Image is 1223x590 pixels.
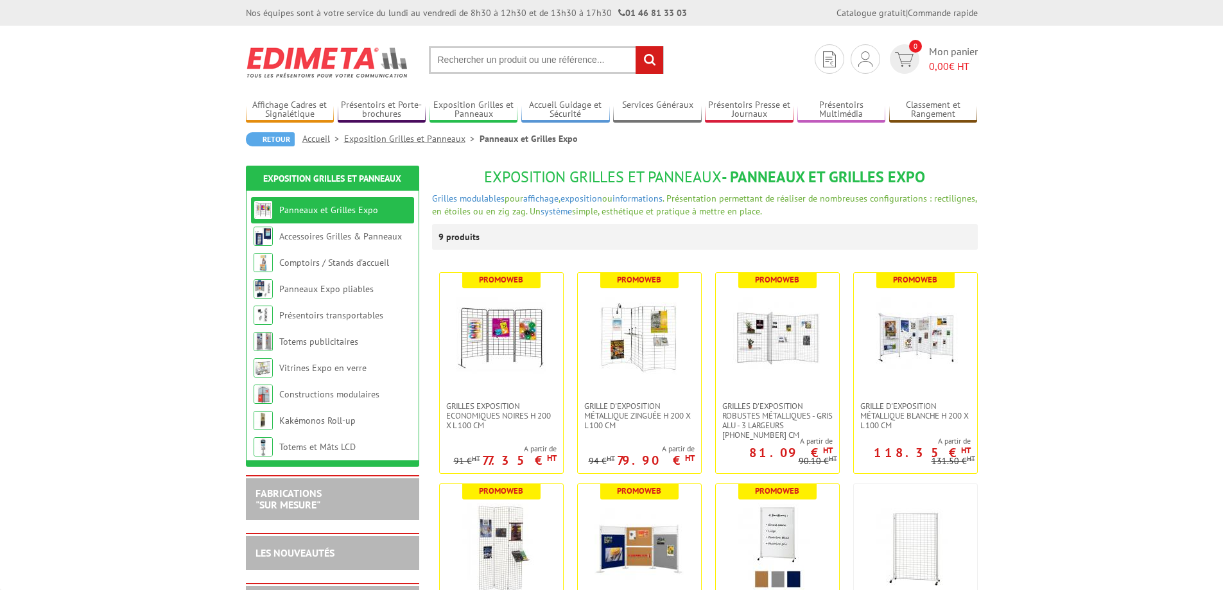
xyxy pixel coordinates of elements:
img: Totems publicitaires [254,332,273,351]
img: Grilles Exposition Economiques Noires H 200 x L 100 cm [456,292,546,382]
input: Rechercher un produit ou une référence... [429,46,664,74]
sup: HT [829,454,837,463]
p: 90.10 € [799,456,837,466]
img: devis rapide [823,51,836,67]
a: Grille d'exposition métallique blanche H 200 x L 100 cm [854,401,977,430]
a: Commande rapide [908,7,978,19]
p: 79.90 € [617,456,695,464]
img: Comptoirs / Stands d'accueil [254,253,273,272]
sup: HT [607,454,615,463]
a: Grilles d'exposition robustes métalliques - gris alu - 3 largeurs [PHONE_NUMBER] cm [716,401,839,440]
b: Promoweb [755,485,799,496]
a: Affichage Cadres et Signalétique [246,100,334,121]
b: Promoweb [617,274,661,285]
img: Kakémonos Roll-up [254,411,273,430]
p: 131.50 € [932,456,975,466]
a: Catalogue gratuit [837,7,906,19]
a: Services Généraux [613,100,702,121]
a: Constructions modulaires [279,388,379,400]
img: Edimeta [246,39,410,86]
p: 9 produits [438,224,487,250]
sup: HT [823,445,833,456]
span: Grilles Exposition Economiques Noires H 200 x L 100 cm [446,401,557,430]
span: Mon panier [929,44,978,74]
strong: 01 46 81 33 03 [618,7,687,19]
a: Accessoires Grilles & Panneaux [279,230,402,242]
img: Panneaux et Grilles Expo [254,200,273,220]
img: Présentoirs transportables [254,306,273,325]
a: Kakémonos Roll-up [279,415,356,426]
a: Exposition Grilles et Panneaux [344,133,480,144]
a: Présentoirs Presse et Journaux [705,100,794,121]
img: devis rapide [858,51,872,67]
a: Accueil [302,133,344,144]
span: A partir de [854,436,971,446]
b: Promoweb [479,274,523,285]
sup: HT [685,453,695,464]
img: Totems et Mâts LCD [254,437,273,456]
span: Exposition Grilles et Panneaux [484,167,722,187]
img: devis rapide [895,52,914,67]
sup: HT [961,445,971,456]
a: Comptoirs / Stands d'accueil [279,257,389,268]
span: 0,00 [929,60,949,73]
a: Présentoirs transportables [279,309,383,321]
a: Présentoirs et Porte-brochures [338,100,426,121]
span: A partir de [454,444,557,454]
div: | [837,6,978,19]
img: Constructions modulaires [254,385,273,404]
span: Grille d'exposition métallique Zinguée H 200 x L 100 cm [584,401,695,430]
a: exposition [560,193,602,204]
a: Grille d'exposition métallique Zinguée H 200 x L 100 cm [578,401,701,430]
span: 0 [909,40,922,53]
span: € HT [929,59,978,74]
a: modulables [460,193,505,204]
h1: - Panneaux et Grilles Expo [432,169,978,186]
img: Grilles d'exposition robustes métalliques - gris alu - 3 largeurs 70-100-120 cm [733,292,822,382]
b: Promoweb [479,485,523,496]
a: Totems publicitaires [279,336,358,347]
a: Accueil Guidage et Sécurité [521,100,610,121]
b: Promoweb [755,274,799,285]
p: 77.35 € [482,456,557,464]
div: Nos équipes sont à votre service du lundi au vendredi de 8h30 à 12h30 et de 13h30 à 17h30 [246,6,687,19]
span: pour , ou . Présentation permettant de réaliser de nombreuses configurations : rectilignes, en ét... [432,193,976,217]
a: Panneaux et Grilles Expo [279,204,378,216]
a: Exposition Grilles et Panneaux [263,173,401,184]
input: rechercher [636,46,663,74]
a: affichage [523,193,559,204]
a: Totems et Mâts LCD [279,441,356,453]
a: Grilles Exposition Economiques Noires H 200 x L 100 cm [440,401,563,430]
span: Grille d'exposition métallique blanche H 200 x L 100 cm [860,401,971,430]
a: Classement et Rangement [889,100,978,121]
sup: HT [472,454,480,463]
span: Grilles d'exposition robustes métalliques - gris alu - 3 largeurs [PHONE_NUMBER] cm [722,401,833,440]
li: Panneaux et Grilles Expo [480,132,578,145]
a: LES NOUVEAUTÉS [256,546,334,559]
p: 94 € [589,456,615,466]
a: Retour [246,132,295,146]
p: 91 € [454,456,480,466]
b: Promoweb [893,274,937,285]
img: Grille d'exposition métallique blanche H 200 x L 100 cm [871,292,960,382]
img: Accessoires Grilles & Panneaux [254,227,273,246]
span: A partir de [716,436,833,446]
sup: HT [547,453,557,464]
a: système [541,205,572,217]
img: Vitrines Expo en verre [254,358,273,377]
a: FABRICATIONS"Sur Mesure" [256,487,322,511]
b: Promoweb [617,485,661,496]
img: Panneaux Expo pliables [254,279,273,299]
img: Grille d'exposition métallique Zinguée H 200 x L 100 cm [594,292,684,382]
a: Exposition Grilles et Panneaux [429,100,518,121]
a: informations [612,193,663,204]
p: 81.09 € [749,449,833,456]
sup: HT [967,454,975,463]
a: Présentoirs Multimédia [797,100,886,121]
a: Vitrines Expo en verre [279,362,367,374]
p: 118.35 € [874,449,971,456]
span: A partir de [589,444,695,454]
a: devis rapide 0 Mon panier 0,00€ HT [887,44,978,74]
a: Panneaux Expo pliables [279,283,374,295]
a: Grilles [432,193,457,204]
